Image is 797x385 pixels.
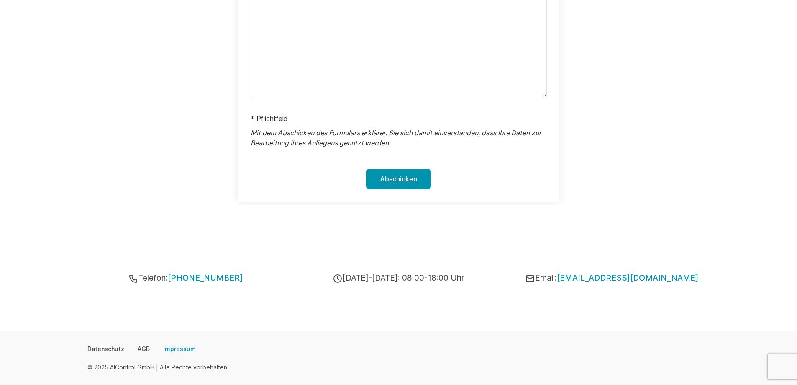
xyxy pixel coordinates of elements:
[251,114,288,123] label: * Pflichtfeld
[168,273,243,283] a: [PHONE_NUMBER]
[138,345,150,353] a: AGB
[557,273,698,283] a: [EMAIL_ADDRESS][DOMAIN_NAME]
[366,169,431,189] button: Abschicken
[525,273,698,283] nobr: Email:
[251,129,541,147] em: Mit dem Abschicken des Formulars erklären Sie sich damit einverstanden, dass Ihre Daten zur Bearb...
[333,273,464,283] nobr: [DATE]-[DATE]: 08:00-18:00 Uhr
[87,345,124,353] a: Datenschutz
[128,273,243,283] nobr: Telefon:
[163,345,196,353] a: Impressum
[87,363,227,372] p: © 2025 AIControl GmbH | Alle Rechte vorbehalten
